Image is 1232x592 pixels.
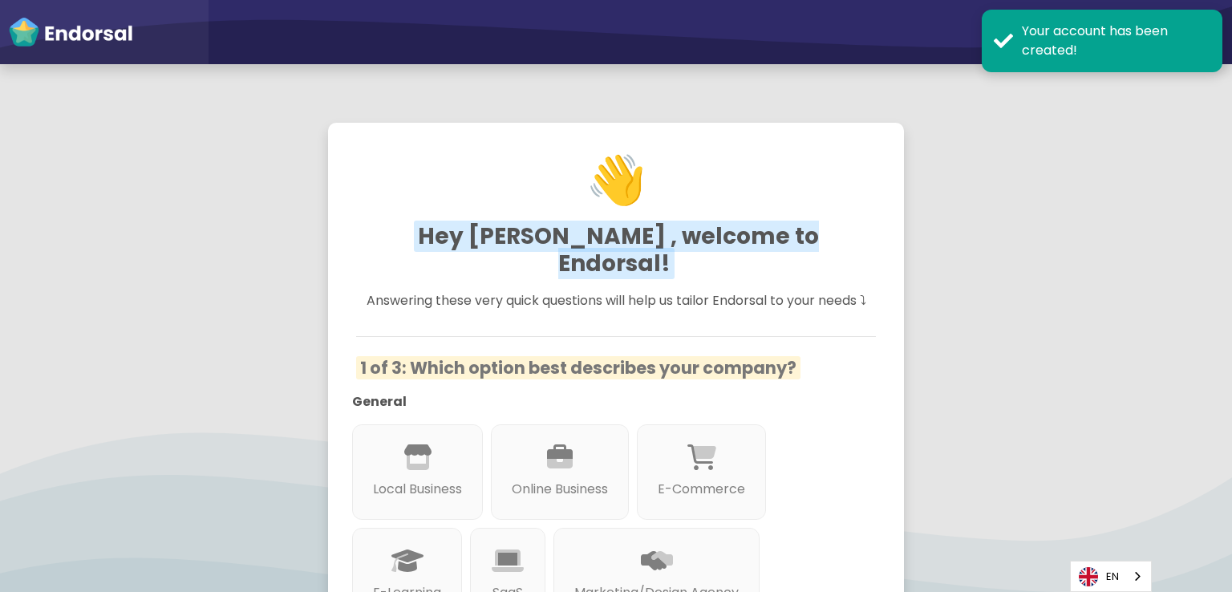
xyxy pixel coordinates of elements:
span: Hey [PERSON_NAME] , welcome to Endorsal! [414,221,819,279]
span: 1 of 3: Which option best describes your company? [356,356,800,379]
img: endorsal-logo-white@2x.png [8,16,133,48]
p: Online Business [512,480,608,499]
p: General [352,392,856,412]
p: E-Commerce [658,480,745,499]
a: EN [1071,562,1151,591]
h1: 👋 [355,123,877,237]
div: Your account has been created! [1022,22,1210,60]
div: Language [1070,561,1152,592]
aside: Language selected: English [1070,561,1152,592]
span: Answering these very quick questions will help us tailor Endorsal to your needs ⤵︎ [367,291,866,310]
p: Local Business [373,480,462,499]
